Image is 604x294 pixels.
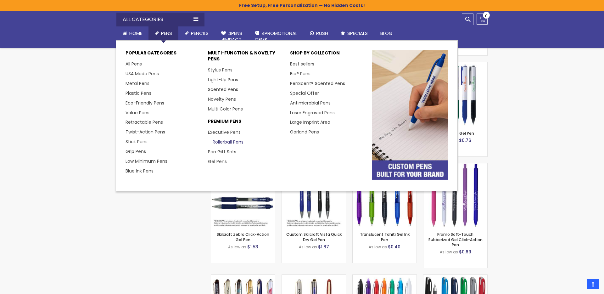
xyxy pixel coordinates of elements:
[126,50,201,59] p: Popular Categories
[255,30,297,43] span: 4PROMOTIONAL ITEMS
[126,119,163,125] a: Retractable Pens
[423,274,487,280] a: Cyber Stylus 0.7mm Fine Point Gel Grip Pen
[304,26,334,40] a: Rush
[126,148,146,155] a: Grip Pens
[129,30,142,37] span: Home
[247,244,258,250] span: $1.53
[290,61,314,67] a: Best sellers
[374,26,399,40] a: Blog
[380,30,393,37] span: Blog
[286,232,342,242] a: Custom Skilcraft Vista Quick Dry Gel Pen
[353,163,417,227] img: Translucent Tahiti Gel Ink Pen
[126,129,165,135] a: Twist-Action Pens
[299,244,317,250] span: As low as
[126,168,154,174] a: Blue Ink Pens
[208,96,236,102] a: Novelty Pens
[208,139,243,145] a: Rollerball Pens
[126,61,142,67] a: All Pens
[191,30,209,37] span: Pencils
[215,26,249,47] a: 4Pens4impact
[290,50,366,59] p: Shop By Collection
[334,26,374,40] a: Specials
[282,274,346,280] a: Imprinted Danish-II Cap-Off Brass Rollerball Heavy Brass Pen with Gold Accents
[290,110,335,116] a: Laser Engraved Pens
[211,163,275,227] img: Skilcraft Zebra Click-Action Gel Pen
[116,26,148,40] a: Home
[221,30,242,43] span: 4Pens 4impact
[290,80,345,87] a: PenScent® Scented Pens
[148,26,178,40] a: Pens
[228,244,246,250] span: As low as
[208,158,227,165] a: Gel Pens
[290,71,310,77] a: Bic® Pens
[423,163,487,227] img: Promo Soft-Touch Rubberized Gel Click-Action Pen
[208,129,241,135] a: Executive Pens
[208,76,238,83] a: Light-Up Pens
[116,13,204,26] div: All Categories
[372,50,448,179] img: custom-pens
[211,274,275,280] a: Achilles Cap-Off Rollerball Gel Metal Pen
[126,139,148,145] a: Stick Pens
[161,30,172,37] span: Pens
[282,163,346,227] img: Custom Skilcraft Vista Quick Dry Gel Pen
[290,100,331,106] a: Antimicrobial Pens
[459,249,471,255] span: $0.69
[316,30,328,37] span: Rush
[208,86,238,93] a: Scented Pens
[208,118,284,127] p: Premium Pens
[178,26,215,40] a: Pencils
[318,244,329,250] span: $1.87
[249,26,304,47] a: 4PROMOTIONALITEMS
[369,244,387,250] span: As low as
[208,50,284,65] p: Multi-Function & Novelty Pens
[353,274,417,280] a: BIC® Ferocity Clic™ Fine Point Gel Pen
[459,137,471,144] span: $0.76
[208,106,243,112] a: Multi Color Pens
[290,129,319,135] a: Garland Pens
[208,67,232,73] a: Stylus Pens
[208,149,236,155] a: Pen Gift Sets
[347,30,368,37] span: Specials
[290,119,330,125] a: Large Imprint Area
[126,80,149,87] a: Metal Pens
[126,110,149,116] a: Value Pens
[126,71,159,77] a: USA Made Pens
[360,232,410,242] a: Translucent Tahiti Gel Ink Pen
[126,158,167,164] a: Low Minimum Pens
[440,249,458,255] span: As low as
[477,14,488,25] a: 0
[428,232,483,247] a: Promo Soft-Touch Rubberized Gel Click-Action Pen
[290,90,319,96] a: Special Offer
[217,232,269,242] a: Skilcraft Zebra Click-Action Gel Pen
[388,244,400,250] span: $0.40
[126,90,151,96] a: Plastic Pens
[126,100,164,106] a: Eco-Friendly Pens
[485,13,488,19] span: 0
